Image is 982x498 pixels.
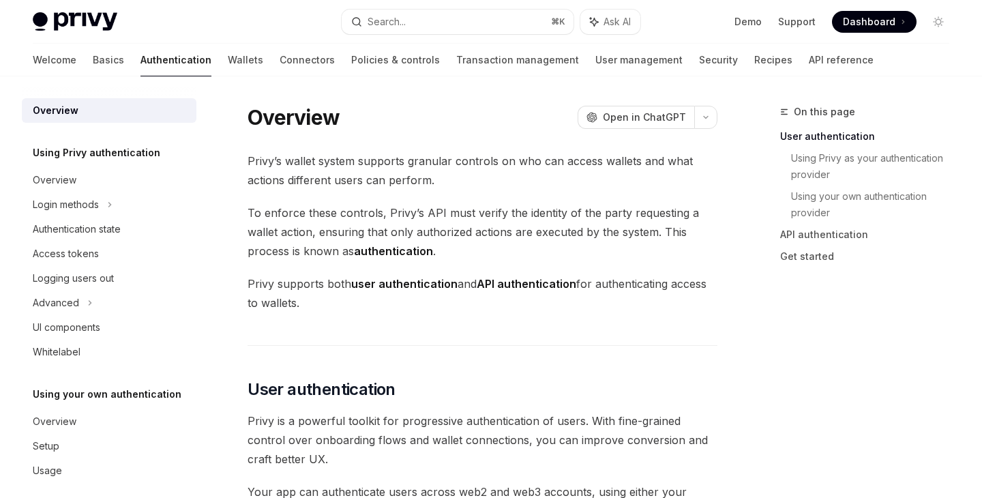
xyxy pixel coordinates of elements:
span: To enforce these controls, Privy’s API must verify the identity of the party requesting a wallet ... [248,203,717,261]
a: Whitelabel [22,340,196,364]
h1: Overview [248,105,340,130]
button: Ask AI [580,10,640,34]
div: Logging users out [33,270,114,287]
a: API authentication [780,224,960,246]
button: Open in ChatGPT [578,106,694,129]
a: Overview [22,98,196,123]
a: Get started [780,246,960,267]
div: Search... [368,14,406,30]
span: User authentication [248,379,396,400]
div: Overview [33,102,78,119]
a: Setup [22,434,196,458]
div: Access tokens [33,246,99,262]
span: Ask AI [604,15,631,29]
a: UI components [22,315,196,340]
button: Toggle dark mode [927,11,949,33]
a: User management [595,44,683,76]
a: Wallets [228,44,263,76]
span: Dashboard [843,15,895,29]
a: Transaction management [456,44,579,76]
a: Authentication state [22,217,196,241]
a: Using your own authentication provider [791,186,960,224]
a: Logging users out [22,266,196,291]
div: Login methods [33,196,99,213]
div: Authentication state [33,221,121,237]
a: Overview [22,409,196,434]
span: Privy is a powerful toolkit for progressive authentication of users. With fine-grained control ov... [248,411,717,469]
a: Using Privy as your authentication provider [791,147,960,186]
div: Setup [33,438,59,454]
a: Welcome [33,44,76,76]
a: Dashboard [832,11,917,33]
a: Usage [22,458,196,483]
a: Demo [734,15,762,29]
strong: authentication [354,244,433,258]
a: Access tokens [22,241,196,266]
strong: user authentication [351,277,458,291]
strong: API authentication [477,277,576,291]
a: Support [778,15,816,29]
a: Security [699,44,738,76]
span: Privy supports both and for authenticating access to wallets. [248,274,717,312]
span: ⌘ K [551,16,565,27]
a: Recipes [754,44,792,76]
div: Whitelabel [33,344,80,360]
a: Basics [93,44,124,76]
a: Policies & controls [351,44,440,76]
div: Advanced [33,295,79,311]
button: Search...⌘K [342,10,573,34]
h5: Using your own authentication [33,386,181,402]
div: Overview [33,413,76,430]
img: light logo [33,12,117,31]
span: Open in ChatGPT [603,111,686,124]
a: User authentication [780,126,960,147]
h5: Using Privy authentication [33,145,160,161]
div: UI components [33,319,100,336]
div: Usage [33,463,62,479]
span: On this page [794,104,855,120]
a: Connectors [280,44,335,76]
span: Privy’s wallet system supports granular controls on who can access wallets and what actions diffe... [248,151,717,190]
div: Overview [33,172,76,188]
a: Authentication [140,44,211,76]
a: API reference [809,44,874,76]
a: Overview [22,168,196,192]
